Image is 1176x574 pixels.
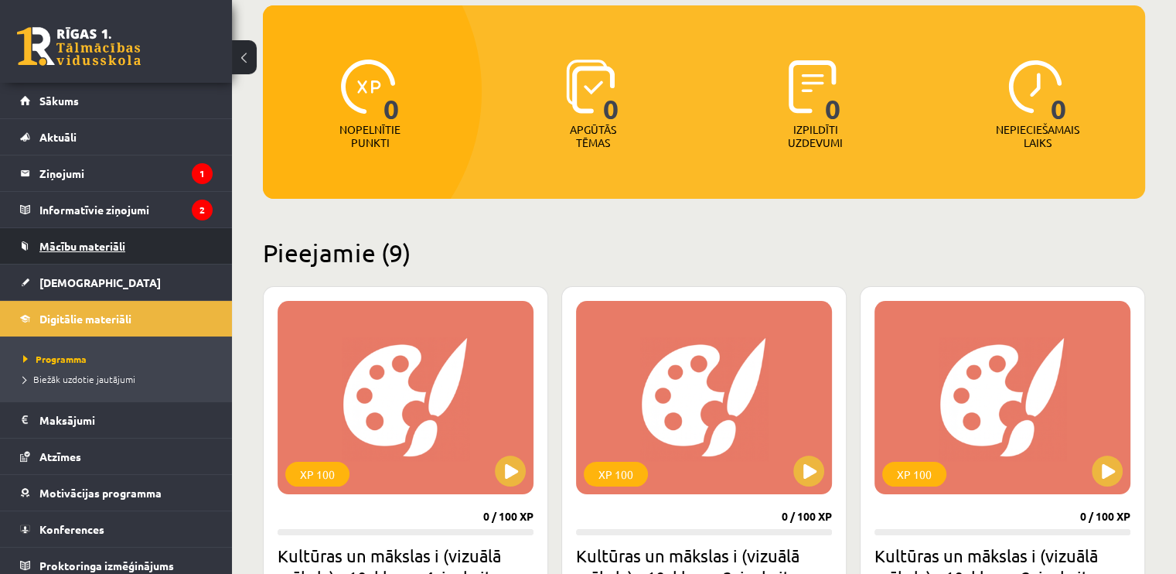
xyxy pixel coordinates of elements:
img: icon-completed-tasks-ad58ae20a441b2904462921112bc710f1caf180af7a3daa7317a5a94f2d26646.svg [789,60,837,114]
i: 1 [192,163,213,184]
a: Maksājumi [20,402,213,438]
p: Nepieciešamais laiks [996,123,1079,149]
a: Konferences [20,511,213,547]
a: Ziņojumi1 [20,155,213,191]
img: icon-xp-0682a9bc20223a9ccc6f5883a126b849a74cddfe5390d2b41b4391c66f2066e7.svg [341,60,395,114]
a: Mācību materiāli [20,228,213,264]
span: 0 [603,60,619,123]
span: Programma [23,353,87,365]
p: Apgūtās tēmas [563,123,623,149]
a: Sākums [20,83,213,118]
img: icon-learned-topics-4a711ccc23c960034f471b6e78daf4a3bad4a20eaf4de84257b87e66633f6470.svg [566,60,615,114]
span: Sākums [39,94,79,108]
span: Konferences [39,522,104,536]
a: Motivācijas programma [20,475,213,511]
a: Digitālie materiāli [20,301,213,337]
span: [DEMOGRAPHIC_DATA] [39,275,161,289]
span: 0 [1051,60,1067,123]
span: Mācību materiāli [39,239,125,253]
a: Programma [23,352,216,366]
span: 0 [383,60,400,123]
a: Atzīmes [20,439,213,474]
legend: Ziņojumi [39,155,213,191]
div: XP 100 [285,462,349,487]
span: Motivācijas programma [39,486,162,500]
h2: Pieejamie (9) [263,237,1145,268]
a: Biežāk uzdotie jautājumi [23,372,216,386]
span: 0 [825,60,841,123]
a: Aktuāli [20,119,213,155]
span: Digitālie materiāli [39,312,131,326]
a: Informatīvie ziņojumi2 [20,192,213,227]
span: Proktoringa izmēģinājums [39,559,174,572]
div: XP 100 [882,462,946,487]
legend: Maksājumi [39,402,213,438]
a: Rīgas 1. Tālmācības vidusskola [17,27,141,66]
div: XP 100 [584,462,648,487]
span: Atzīmes [39,449,81,463]
legend: Informatīvie ziņojumi [39,192,213,227]
span: Aktuāli [39,130,77,144]
p: Izpildīti uzdevumi [785,123,845,149]
a: [DEMOGRAPHIC_DATA] [20,265,213,300]
i: 2 [192,200,213,220]
img: icon-clock-7be60019b62300814b6bd22b8e044499b485619524d84068768e800edab66f18.svg [1008,60,1062,114]
span: Biežāk uzdotie jautājumi [23,373,135,385]
p: Nopelnītie punkti [339,123,401,149]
